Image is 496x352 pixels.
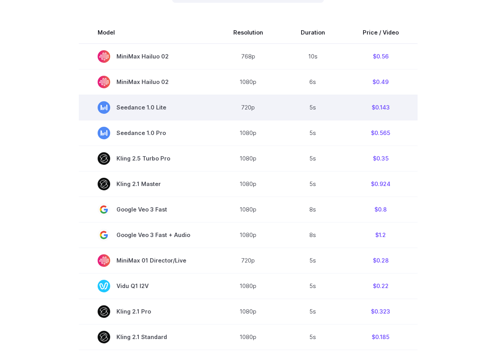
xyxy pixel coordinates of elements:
[282,146,344,171] td: 5s
[344,44,418,69] td: $0.56
[214,69,282,95] td: 1080p
[344,22,418,44] th: Price / Video
[214,248,282,273] td: 720p
[282,44,344,69] td: 10s
[344,171,418,197] td: $0.924
[214,273,282,299] td: 1080p
[344,222,418,248] td: $1.2
[98,203,196,216] span: Google Veo 3 Fast
[344,299,418,324] td: $0.323
[98,76,196,88] span: MiniMax Hailuo 02
[214,324,282,350] td: 1080p
[98,152,196,165] span: Kling 2.5 Turbo Pro
[98,305,196,318] span: Kling 2.1 Pro
[98,254,196,267] span: MiniMax 01 Director/Live
[282,22,344,44] th: Duration
[79,22,214,44] th: Model
[282,171,344,197] td: 5s
[214,171,282,197] td: 1080p
[98,331,196,343] span: Kling 2.1 Standard
[344,248,418,273] td: $0.28
[282,324,344,350] td: 5s
[344,69,418,95] td: $0.49
[98,127,196,139] span: Seedance 1.0 Pro
[98,50,196,63] span: MiniMax Hailuo 02
[214,22,282,44] th: Resolution
[98,178,196,190] span: Kling 2.1 Master
[98,101,196,114] span: Seedance 1.0 Lite
[282,197,344,222] td: 8s
[98,229,196,241] span: Google Veo 3 Fast + Audio
[214,120,282,146] td: 1080p
[344,146,418,171] td: $0.35
[282,273,344,299] td: 5s
[344,197,418,222] td: $0.8
[214,299,282,324] td: 1080p
[344,273,418,299] td: $0.22
[282,69,344,95] td: 6s
[344,324,418,350] td: $0.185
[282,120,344,146] td: 5s
[214,44,282,69] td: 768p
[344,120,418,146] td: $0.565
[214,146,282,171] td: 1080p
[282,299,344,324] td: 5s
[344,95,418,120] td: $0.143
[214,197,282,222] td: 1080p
[282,95,344,120] td: 5s
[214,95,282,120] td: 720p
[282,248,344,273] td: 5s
[214,222,282,248] td: 1080p
[282,222,344,248] td: 8s
[98,280,196,292] span: Vidu Q1 I2V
